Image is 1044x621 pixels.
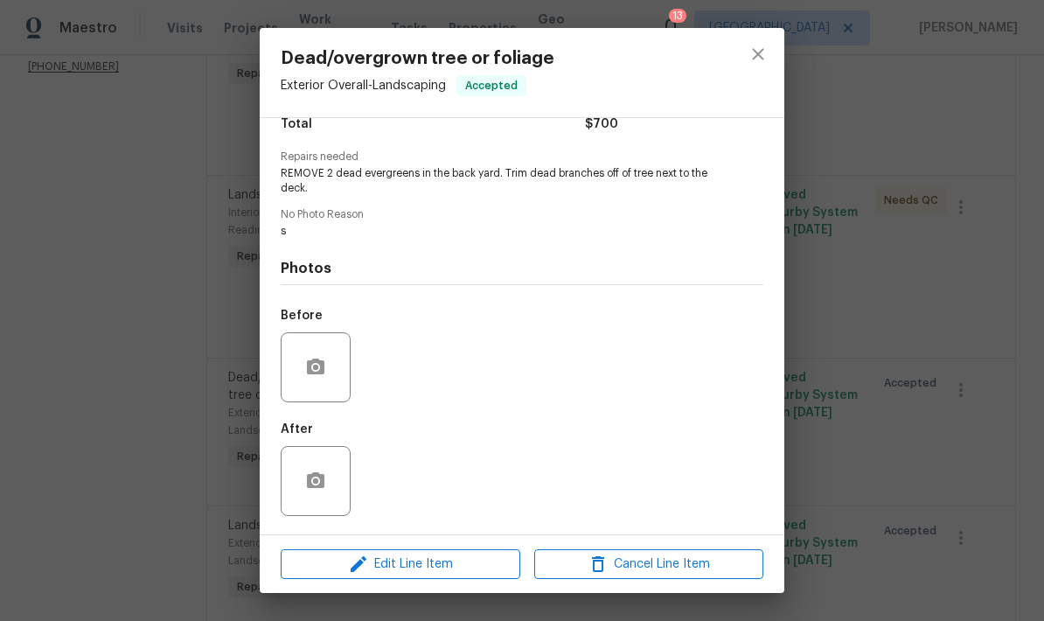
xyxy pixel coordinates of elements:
h5: After [281,423,313,436]
span: Repairs needed [281,151,763,163]
span: s [281,224,715,239]
button: Cancel Line Item [534,549,763,580]
h5: Before [281,310,323,322]
button: close [737,33,779,75]
span: Total [281,112,312,137]
span: No Photo Reason [281,209,763,220]
span: $700 [585,112,618,137]
span: Exterior Overall - Landscaping [281,80,446,92]
span: Dead/overgrown tree or foliage [281,49,554,68]
span: Accepted [458,77,525,94]
span: REMOVE 2 dead evergreens in the back yard. Trim dead branches off of tree next to the deck. [281,166,715,196]
div: 13 [672,7,683,24]
span: Cancel Line Item [539,554,758,576]
span: Edit Line Item [286,554,515,576]
button: Edit Line Item [281,549,520,580]
h4: Photos [281,260,763,277]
